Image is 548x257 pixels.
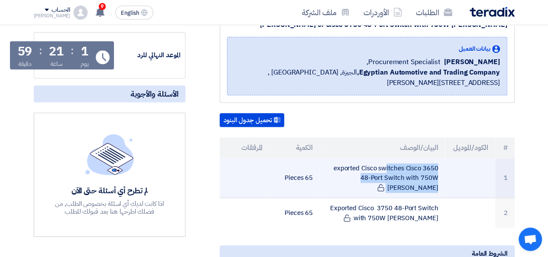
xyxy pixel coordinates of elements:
[85,134,134,175] img: empty_state_list.svg
[444,57,500,67] span: [PERSON_NAME]
[357,67,499,78] b: Egyptian Automotive and Trading Company,
[81,46,88,58] div: 1
[269,198,320,228] td: 65 Pieces
[234,67,500,88] span: الجيزة, [GEOGRAPHIC_DATA] ,[STREET_ADDRESS][PERSON_NAME]
[320,158,445,198] td: exported Cisco switches Cisco 3650 48-Port Switch with 750W [PERSON_NAME]
[46,185,173,195] div: لم تطرح أي أسئلة حتى الآن
[495,137,515,158] th: #
[459,44,490,53] span: بيانات العميل
[18,46,32,58] div: 59
[116,50,181,60] div: الموعد النهائي للرد
[295,2,357,23] a: ملف الشركة
[71,43,74,59] div: :
[52,7,70,14] div: الحساب
[495,158,515,198] td: 1
[220,137,270,158] th: المرفقات
[39,43,42,59] div: :
[495,198,515,228] td: 2
[74,6,88,20] img: profile_test.png
[18,59,32,68] div: دقيقة
[409,2,459,23] a: الطلبات
[34,13,71,18] div: [PERSON_NAME]
[320,198,445,228] td: Exported Cisco 3750 48-Port Switch with 750W [PERSON_NAME]
[269,158,320,198] td: 65 Pieces
[470,7,515,17] img: Teradix logo
[49,46,64,58] div: 21
[445,137,495,158] th: الكود/الموديل
[81,59,89,68] div: يوم
[115,6,153,20] button: English
[121,10,139,16] span: English
[320,137,445,158] th: البيان/الوصف
[366,57,441,67] span: Procurement Specialist,
[99,3,106,10] span: 9
[46,200,173,215] div: اذا كانت لديك أي اسئلة بخصوص الطلب, من فضلك اطرحها هنا بعد قبولك للطلب
[519,228,542,251] div: Open chat
[357,2,409,23] a: الأوردرات
[50,59,63,68] div: ساعة
[220,113,284,127] button: تحميل جدول البنود
[130,89,178,99] span: الأسئلة والأجوبة
[269,137,320,158] th: الكمية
